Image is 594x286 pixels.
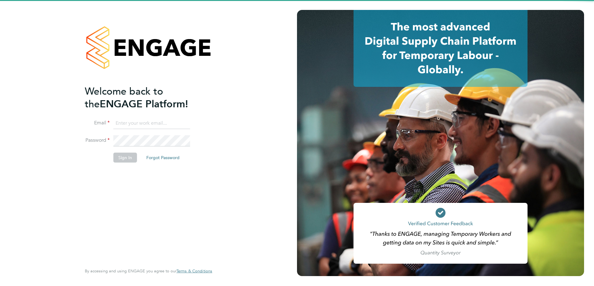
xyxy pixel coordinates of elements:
[85,85,206,110] h2: ENGAGE Platform!
[85,85,163,110] span: Welcome back to the
[85,268,212,274] span: By accessing and using ENGAGE you agree to our
[113,153,137,163] button: Sign In
[176,269,212,274] a: Terms & Conditions
[141,153,185,163] button: Forgot Password
[113,118,190,129] input: Enter your work email...
[85,137,110,144] label: Password
[85,120,110,126] label: Email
